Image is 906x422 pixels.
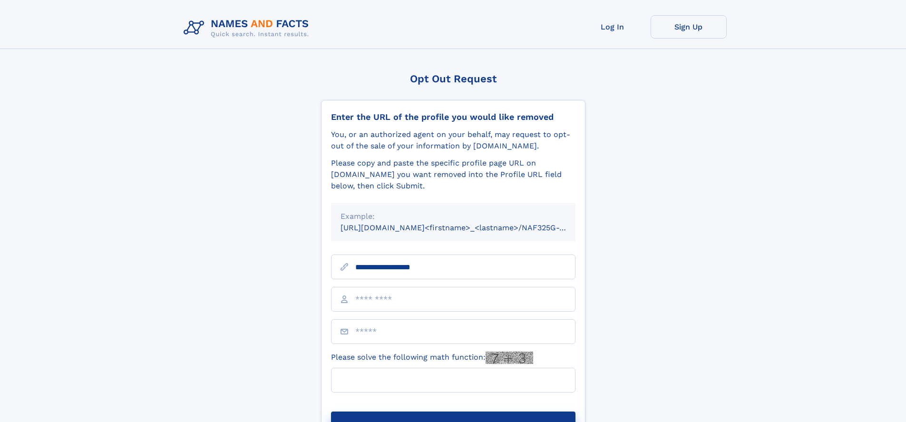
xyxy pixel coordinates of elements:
div: Opt Out Request [321,73,585,85]
img: Logo Names and Facts [180,15,317,41]
div: You, or an authorized agent on your behalf, may request to opt-out of the sale of your informatio... [331,129,575,152]
label: Please solve the following math function: [331,352,533,364]
div: Example: [341,211,566,222]
a: Sign Up [651,15,727,39]
div: Enter the URL of the profile you would like removed [331,112,575,122]
small: [URL][DOMAIN_NAME]<firstname>_<lastname>/NAF325G-xxxxxxxx [341,223,594,232]
div: Please copy and paste the specific profile page URL on [DOMAIN_NAME] you want removed into the Pr... [331,157,575,192]
a: Log In [575,15,651,39]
